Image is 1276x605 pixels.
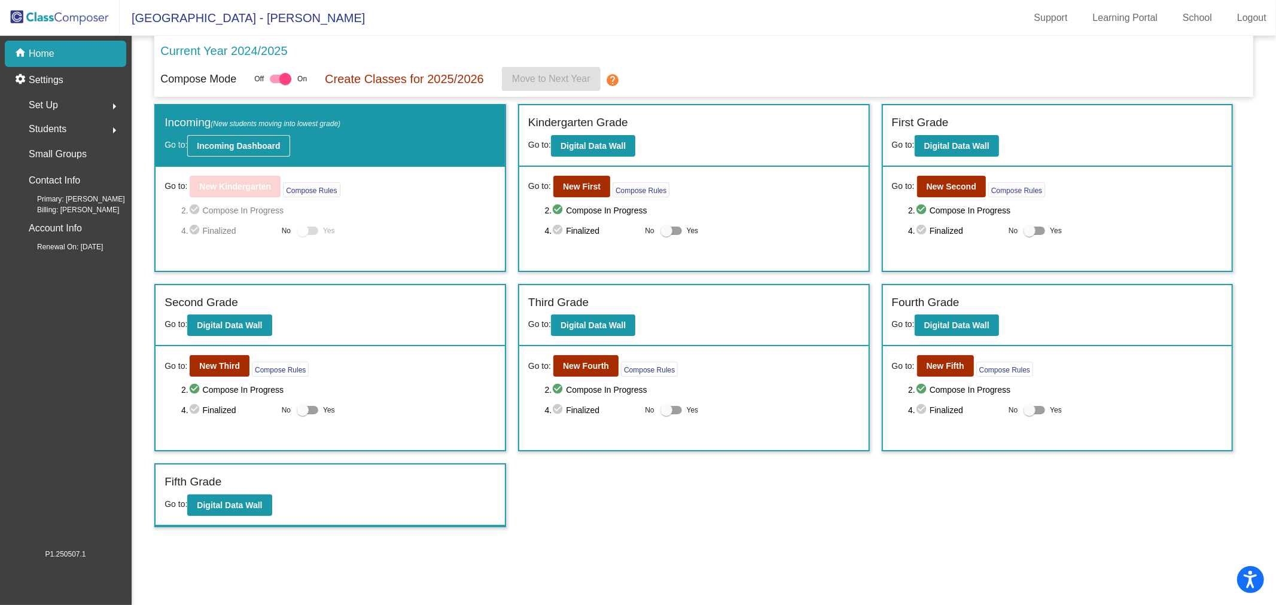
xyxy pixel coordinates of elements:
[502,67,601,91] button: Move to Next Year
[563,361,609,371] b: New Fourth
[197,500,262,510] b: Digital Data Wall
[924,141,989,151] b: Digital Data Wall
[323,224,335,238] span: Yes
[297,74,307,84] span: On
[197,320,262,330] b: Digital Data Wall
[282,225,291,236] span: No
[323,403,335,417] span: Yes
[621,362,678,377] button: Compose Rules
[528,140,551,149] span: Go to:
[892,294,960,311] label: Fourth Grade
[18,242,103,252] span: Renewal On: [DATE]
[107,99,121,114] mat-icon: arrow_right
[18,204,119,215] span: Billing: [PERSON_NAME]
[563,182,601,191] b: New First
[561,141,626,151] b: Digital Data Wall
[917,355,974,377] button: New Fifth
[188,203,203,218] mat-icon: check_circle
[915,314,999,336] button: Digital Data Wall
[915,224,930,238] mat-icon: check_circle
[160,71,236,87] p: Compose Mode
[528,180,551,192] span: Go to:
[687,403,699,417] span: Yes
[188,383,203,397] mat-icon: check_circle
[552,203,566,218] mat-icon: check_circle
[528,114,628,132] label: Kindergarten Grade
[165,140,187,149] span: Go to:
[988,182,1045,197] button: Compose Rules
[29,47,54,61] p: Home
[181,383,496,397] span: 2. Compose In Progress
[551,135,635,157] button: Digital Data Wall
[553,176,610,197] button: New First
[892,360,915,372] span: Go to:
[892,180,915,192] span: Go to:
[551,314,635,336] button: Digital Data Wall
[552,403,566,417] mat-icon: check_circle
[199,182,271,191] b: New Kindergarten
[605,73,620,87] mat-icon: help
[976,362,1033,377] button: Compose Rules
[545,383,860,397] span: 2. Compose In Progress
[282,405,291,415] span: No
[1228,8,1276,27] a: Logout
[211,120,340,128] span: (New students moving into lowest grade)
[908,383,1223,397] span: 2. Compose In Progress
[187,314,272,336] button: Digital Data Wall
[892,114,949,132] label: First Grade
[29,97,58,114] span: Set Up
[528,360,551,372] span: Go to:
[908,203,1223,218] span: 2. Compose In Progress
[181,203,496,218] span: 2. Compose In Progress
[165,360,187,372] span: Go to:
[29,172,80,189] p: Contact Info
[165,180,187,192] span: Go to:
[545,203,860,218] span: 2. Compose In Progress
[199,361,240,371] b: New Third
[160,42,287,60] p: Current Year 2024/2025
[29,121,66,137] span: Students
[29,146,87,163] p: Small Groups
[188,403,203,417] mat-icon: check_circle
[165,499,187,509] span: Go to:
[181,224,276,238] span: 4. Finalized
[908,224,1003,238] span: 4. Finalized
[645,405,654,415] span: No
[613,182,669,197] button: Compose Rules
[181,403,276,417] span: 4. Finalized
[188,224,203,238] mat-icon: check_circle
[29,73,63,87] p: Settings
[120,8,365,27] span: [GEOGRAPHIC_DATA] - [PERSON_NAME]
[1050,403,1062,417] span: Yes
[924,320,989,330] b: Digital Data Wall
[917,176,986,197] button: New Second
[187,135,290,157] button: Incoming Dashboard
[165,319,187,329] span: Go to:
[1083,8,1168,27] a: Learning Portal
[1009,225,1018,236] span: No
[165,473,221,491] label: Fifth Grade
[892,140,915,149] span: Go to:
[552,383,566,397] mat-icon: check_circle
[1025,8,1077,27] a: Support
[18,194,125,204] span: Primary: [PERSON_NAME]
[915,383,930,397] mat-icon: check_circle
[561,320,626,330] b: Digital Data Wall
[190,176,281,197] button: New Kindergarten
[927,182,976,191] b: New Second
[512,74,590,84] span: Move to Next Year
[190,355,249,377] button: New Third
[252,362,309,377] button: Compose Rules
[254,74,264,84] span: Off
[197,141,280,151] b: Incoming Dashboard
[687,224,699,238] span: Yes
[165,294,238,311] label: Second Grade
[1009,405,1018,415] span: No
[545,224,639,238] span: 4. Finalized
[165,114,340,132] label: Incoming
[915,203,930,218] mat-icon: check_circle
[187,494,272,516] button: Digital Data Wall
[29,220,82,237] p: Account Info
[14,47,29,61] mat-icon: home
[915,403,930,417] mat-icon: check_circle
